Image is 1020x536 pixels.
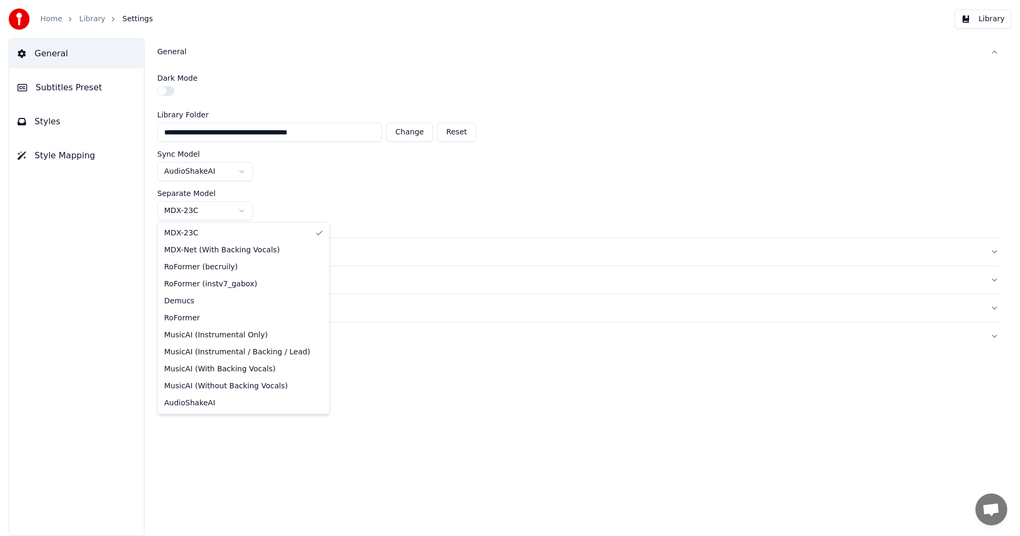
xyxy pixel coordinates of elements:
[164,347,310,358] span: MusicAI (Instrumental / Backing / Lead)
[164,262,238,273] span: RoFormer (becruily)
[164,398,215,409] span: AudioShakeAI
[164,330,268,341] span: MusicAI (Instrumental Only)
[164,364,276,375] span: MusicAI (With Backing Vocals)
[164,245,280,256] span: MDX-Net (With Backing Vocals)
[164,381,288,392] span: MusicAI (Without Backing Vocals)
[164,313,200,324] span: RoFormer
[164,228,198,239] span: MDX-23C
[164,296,194,307] span: Demucs
[164,279,257,290] span: RoFormer (instv7_gabox)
